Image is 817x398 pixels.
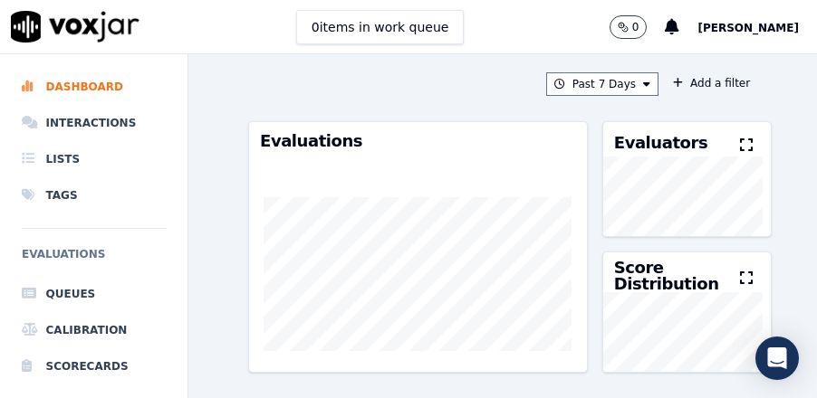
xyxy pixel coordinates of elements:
button: Past 7 Days [546,72,658,96]
button: 0items in work queue [296,10,465,44]
a: Interactions [22,105,166,141]
a: Tags [22,177,166,213]
a: Scorecards [22,348,166,384]
button: Add a filter [666,72,757,94]
h6: Evaluations [22,243,166,276]
h3: Evaluators [614,135,707,151]
button: [PERSON_NAME] [697,16,817,38]
h3: Score Distribution [614,260,740,292]
a: Queues [22,276,166,312]
img: voxjar logo [11,11,139,43]
h3: Evaluations [260,133,576,149]
p: 0 [632,20,639,34]
div: Open Intercom Messenger [755,336,799,380]
button: 0 [610,15,648,39]
span: [PERSON_NAME] [697,22,799,34]
a: Calibration [22,312,166,348]
button: 0 [610,15,666,39]
a: Dashboard [22,69,166,105]
a: Lists [22,141,166,177]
